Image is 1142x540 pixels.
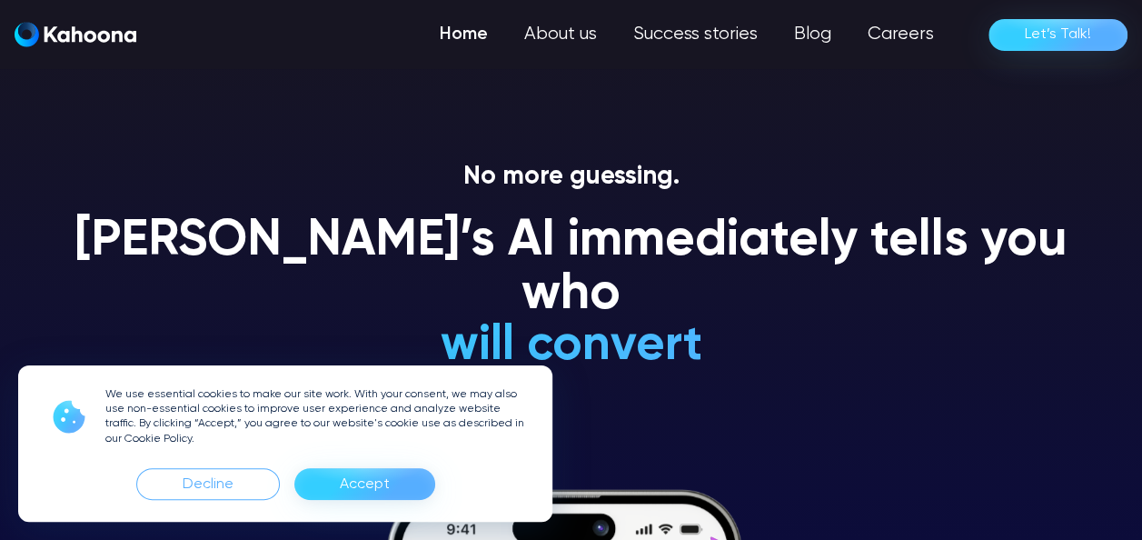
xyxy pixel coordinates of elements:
[615,16,776,53] a: Success stories
[105,387,531,446] p: We use essential cookies to make our site work. With your consent, we may also use non-essential ...
[294,468,435,500] div: Accept
[849,16,952,53] a: Careers
[988,19,1127,51] a: Let’s Talk!
[15,22,136,47] img: Kahoona logo white
[15,22,136,48] a: home
[422,16,506,53] a: Home
[136,468,280,500] div: Decline
[303,319,839,373] h1: will convert
[57,162,1085,193] p: No more guessing.
[776,16,849,53] a: Blog
[506,16,615,53] a: About us
[1025,20,1091,49] div: Let’s Talk!
[183,470,233,499] div: Decline
[340,470,390,499] div: Accept
[57,215,1085,323] h1: [PERSON_NAME]’s AI immediately tells you who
